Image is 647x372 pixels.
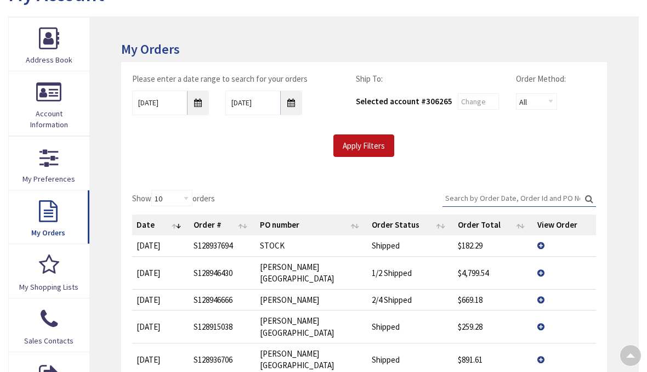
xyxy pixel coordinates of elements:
[453,256,533,289] td: $4,799.54
[31,228,65,238] span: My Orders
[453,235,533,256] td: $182.29
[256,310,368,343] td: [PERSON_NAME][GEOGRAPHIC_DATA]
[9,244,89,297] a: My Shopping Lists
[132,310,189,343] td: [DATE]
[22,174,75,184] span: My Preferences
[442,190,596,207] label: Search:
[256,289,368,310] td: [PERSON_NAME]
[356,95,452,107] div: Selected account #
[9,298,89,352] a: Sales Contacts
[132,215,189,235] th: Date
[533,215,596,235] th: View Order
[132,235,189,256] td: [DATE]
[9,190,89,244] a: My Orders
[19,282,78,292] span: My Shopping Lists
[132,256,189,289] td: [DATE]
[189,256,256,289] td: S128946430
[24,336,73,346] span: Sales Contacts
[9,71,89,136] a: Account Information
[189,215,256,235] th: Order #: activate to sort column ascending
[442,190,596,206] input: Search:
[121,42,607,57] h3: My Orders
[26,55,72,65] span: Address Book
[367,215,453,235] th: Order Status: activate to sort column ascending
[333,134,394,157] input: Apply Filters
[453,310,533,343] td: $259.28
[458,93,499,110] input: Change
[9,137,89,190] a: My Preferences
[132,190,215,206] label: Show orders
[189,235,256,256] td: S128937694
[453,215,533,235] th: Order Total: activate to sort column ascending
[132,289,189,310] td: [DATE]
[426,96,452,106] span: 306265
[453,289,533,310] td: $669.18
[9,18,89,71] a: Address Book
[256,235,368,256] td: STOCK
[30,109,68,129] span: Account Information
[256,256,368,289] td: [PERSON_NAME][GEOGRAPHIC_DATA]
[367,310,453,343] td: Shipped
[189,310,256,343] td: S128915038
[256,215,368,235] th: PO number: activate to sort column ascending
[367,256,453,289] td: 1/2 Shipped
[356,73,383,84] label: Ship To:
[367,289,453,310] td: 2/4 Shipped
[132,73,308,84] label: Please enter a date range to search for your orders
[367,235,453,256] td: Shipped
[189,289,256,310] td: S128946666
[516,73,566,84] label: Order Method:
[151,190,192,206] select: Showorders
